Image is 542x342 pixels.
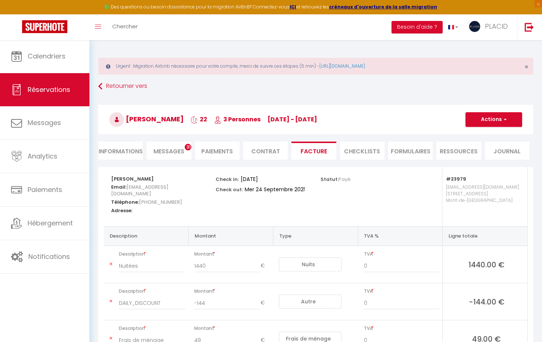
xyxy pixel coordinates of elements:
[111,182,169,199] span: [EMAIL_ADDRESS][DOMAIN_NAME]
[195,142,240,160] li: Paiements
[185,144,191,150] span: 31
[28,152,57,161] span: Analytics
[364,249,440,259] span: TVA
[98,142,143,160] li: Informations
[111,175,154,182] strong: [PERSON_NAME]
[319,63,365,69] a: [URL][DOMAIN_NAME]
[111,207,132,214] strong: Adresse:
[28,51,65,61] span: Calendriers
[111,199,139,206] strong: Téléphone:
[364,286,440,296] span: TVA
[22,20,67,33] img: Super Booking
[358,226,443,246] th: TVA %
[107,14,143,40] a: Chercher
[28,85,70,94] span: Réservations
[28,185,62,194] span: Paiements
[446,175,466,182] strong: #23979
[214,115,261,124] span: 3 Personnes
[364,323,440,334] span: TVA
[392,21,443,33] button: Besoin d'aide ?
[524,62,528,71] span: ×
[388,142,433,160] li: FORMULAIRES
[112,22,138,30] span: Chercher
[339,176,351,183] span: Payé
[119,249,185,259] span: Description
[119,286,185,296] span: Description
[485,22,508,31] span: PLACID
[111,184,127,190] strong: Email:
[194,323,270,334] span: Montant
[329,4,437,10] a: créneaux d'ouverture de la salle migration
[340,142,385,160] li: CHECKLISTS
[194,249,270,259] span: Montant
[261,259,270,272] span: €
[188,226,273,246] th: Montant
[191,115,207,124] span: 22
[290,4,296,10] a: ICI
[464,14,517,40] a: ... PLACID
[268,115,317,124] span: [DATE] - [DATE]
[436,142,481,160] li: Ressources
[216,185,243,193] p: Check out:
[449,259,524,270] span: 1440.00 €
[469,21,480,32] img: ...
[320,174,351,183] p: Statut:
[216,174,239,183] p: Check in:
[98,80,533,93] a: Retourner vers
[119,323,185,334] span: Description
[485,142,529,160] li: Journal
[104,226,188,246] th: Description
[273,226,358,246] th: Type
[449,296,524,307] span: -144.00 €
[28,118,61,127] span: Messages
[98,58,533,75] div: Urgent : Migration Airbnb nécessaire pour votre compte, merci de suivre ces étapes (5 min) -
[109,114,184,124] span: [PERSON_NAME]
[524,64,528,70] button: Close
[446,182,520,219] p: [EMAIL_ADDRESS][DOMAIN_NAME] [STREET_ADDRESS] Mont-de-[GEOGRAPHIC_DATA]
[28,252,70,261] span: Notifications
[291,142,336,160] li: Facture
[153,147,184,156] span: Messages
[243,142,288,160] li: Contrat
[525,22,534,32] img: logout
[465,112,522,127] button: Actions
[261,296,270,310] span: €
[139,197,182,207] span: [PHONE_NUMBER]
[28,218,73,228] span: Hébergement
[443,226,527,246] th: Ligne totale
[194,286,270,296] span: Montant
